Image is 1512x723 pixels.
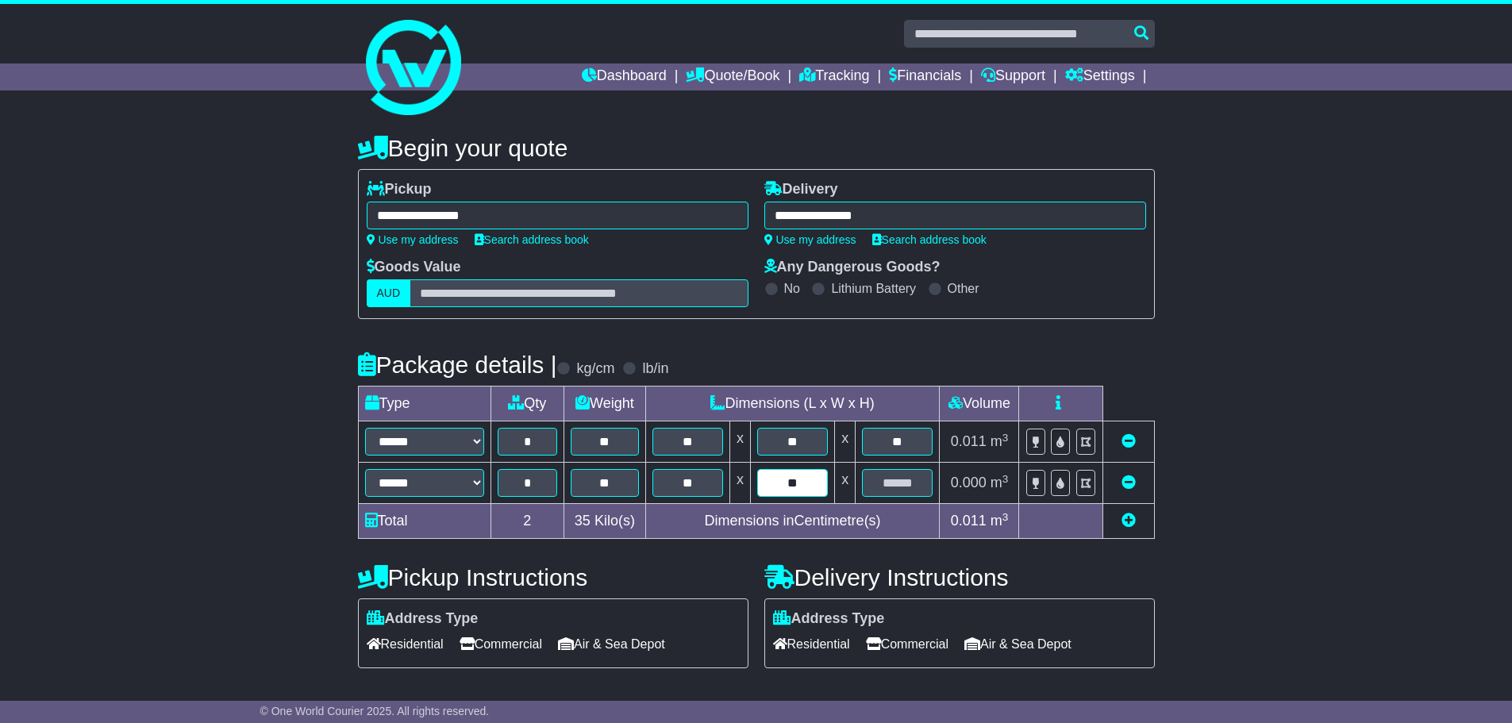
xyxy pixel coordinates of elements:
[367,610,479,628] label: Address Type
[367,259,461,276] label: Goods Value
[645,386,940,421] td: Dimensions (L x W x H)
[686,63,779,90] a: Quote/Book
[491,386,564,421] td: Qty
[773,632,850,656] span: Residential
[576,360,614,378] label: kg/cm
[948,281,979,296] label: Other
[460,632,542,656] span: Commercial
[951,475,987,490] span: 0.000
[260,705,490,717] span: © One World Courier 2025. All rights reserved.
[889,63,961,90] a: Financials
[729,463,750,504] td: x
[1065,63,1135,90] a: Settings
[491,504,564,539] td: 2
[831,281,916,296] label: Lithium Battery
[564,504,646,539] td: Kilo(s)
[951,513,987,529] span: 0.011
[1002,511,1009,523] sup: 3
[358,135,1155,161] h4: Begin your quote
[991,475,1009,490] span: m
[358,504,491,539] td: Total
[564,386,646,421] td: Weight
[1002,473,1009,485] sup: 3
[866,632,948,656] span: Commercial
[764,564,1155,590] h4: Delivery Instructions
[991,433,1009,449] span: m
[367,632,444,656] span: Residential
[981,63,1045,90] a: Support
[575,513,591,529] span: 35
[358,352,557,378] h4: Package details |
[773,610,885,628] label: Address Type
[582,63,667,90] a: Dashboard
[835,421,856,463] td: x
[951,433,987,449] span: 0.011
[645,504,940,539] td: Dimensions in Centimetre(s)
[475,233,589,246] a: Search address book
[835,463,856,504] td: x
[729,421,750,463] td: x
[784,281,800,296] label: No
[1002,432,1009,444] sup: 3
[642,360,668,378] label: lb/in
[764,233,856,246] a: Use my address
[1121,475,1136,490] a: Remove this item
[764,181,838,198] label: Delivery
[1121,433,1136,449] a: Remove this item
[1121,513,1136,529] a: Add new item
[964,632,1071,656] span: Air & Sea Depot
[764,259,941,276] label: Any Dangerous Goods?
[358,386,491,421] td: Type
[872,233,987,246] a: Search address book
[367,279,411,307] label: AUD
[799,63,869,90] a: Tracking
[940,386,1019,421] td: Volume
[558,632,665,656] span: Air & Sea Depot
[367,181,432,198] label: Pickup
[358,564,748,590] h4: Pickup Instructions
[367,233,459,246] a: Use my address
[991,513,1009,529] span: m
